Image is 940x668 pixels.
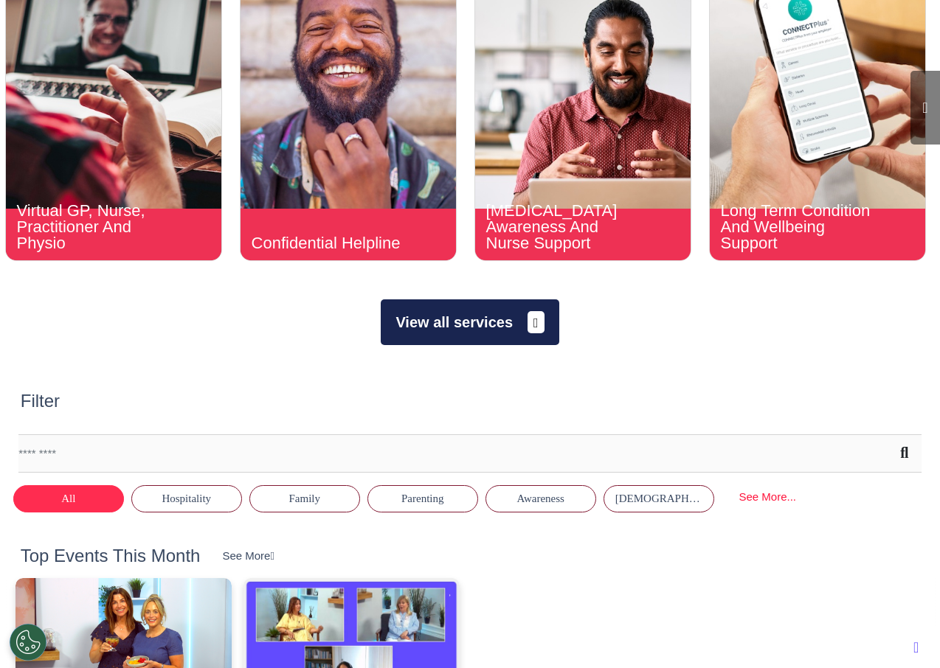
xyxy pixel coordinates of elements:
[131,485,242,512] button: Hospitality
[486,203,637,251] div: [MEDICAL_DATA] Awareness And Nurse Support
[21,391,60,412] h2: Filter
[10,624,46,661] button: Open Preferences
[721,203,871,251] div: Long Term Condition And Wellbeing Support
[485,485,596,512] button: Awareness
[222,548,274,565] div: See More
[381,299,559,345] button: View all services
[17,203,167,251] div: Virtual GP, Nurse, Practitioner And Physio
[722,484,814,511] div: See More...
[367,485,478,512] button: Parenting
[13,485,124,512] button: All
[604,485,714,512] button: [DEMOGRAPHIC_DATA] Health
[252,235,402,251] div: Confidential Helpline
[249,485,360,512] button: Family
[21,546,201,567] h2: Top Events This Month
